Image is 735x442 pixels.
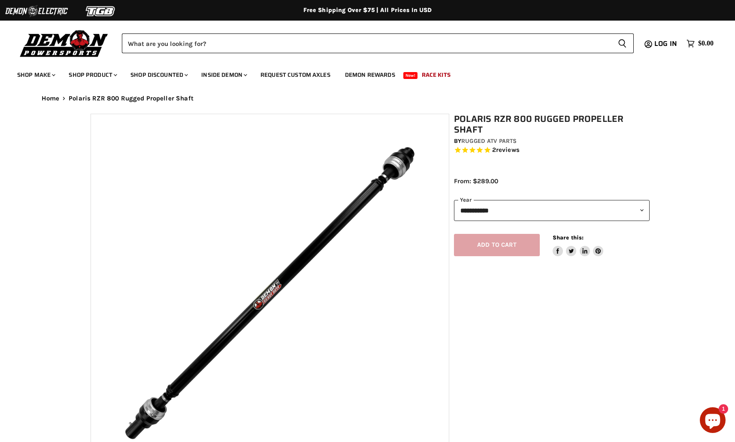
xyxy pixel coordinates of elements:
inbox-online-store-chat: Shopify online store chat [697,407,728,435]
img: Demon Electric Logo 2 [4,3,69,19]
a: $0.00 [682,37,718,50]
span: reviews [496,146,520,154]
a: Rugged ATV Parts [461,137,517,145]
span: Log in [654,38,677,49]
span: $0.00 [698,39,714,48]
span: Share this: [553,234,584,241]
a: Inside Demon [195,66,252,84]
span: Rated 5.0 out of 5 stars 2 reviews [454,146,650,155]
aside: Share this: [553,234,604,257]
span: Polaris RZR 800 Rugged Propeller Shaft [69,95,194,102]
form: Product [122,33,634,53]
a: Log in [650,40,682,48]
a: Home [42,95,60,102]
button: Search [611,33,634,53]
a: Shop Product [62,66,122,84]
div: by [454,136,650,146]
a: Demon Rewards [339,66,402,84]
a: Shop Make [11,66,60,84]
img: TGB Logo 2 [69,3,133,19]
nav: Breadcrumbs [24,95,711,102]
div: Free Shipping Over $75 | All Prices In USD [24,6,711,14]
span: 2 reviews [492,146,520,154]
select: year [454,200,650,221]
a: Shop Discounted [124,66,193,84]
ul: Main menu [11,63,711,84]
img: Demon Powersports [17,28,111,58]
h1: Polaris RZR 800 Rugged Propeller Shaft [454,114,650,135]
span: From: $289.00 [454,177,498,185]
a: Request Custom Axles [254,66,337,84]
span: New! [403,72,418,79]
input: Search [122,33,611,53]
a: Race Kits [415,66,457,84]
